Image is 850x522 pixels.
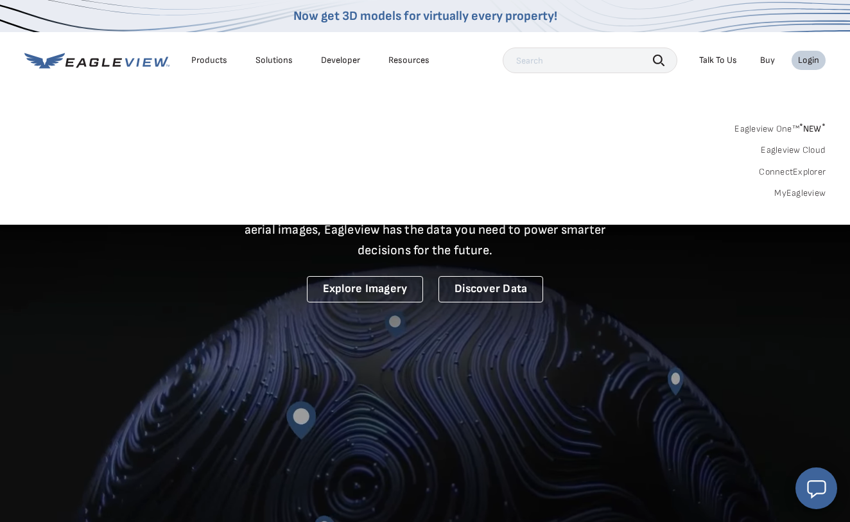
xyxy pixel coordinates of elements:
button: Open chat window [795,467,837,509]
a: MyEagleview [774,187,826,199]
a: Explore Imagery [307,276,424,302]
div: Products [191,55,227,66]
a: Discover Data [438,276,543,302]
a: Eagleview One™*NEW* [734,119,826,134]
a: ConnectExplorer [759,166,826,178]
a: Buy [760,55,775,66]
p: A new era starts here. Built on more than 3.5 billion high-resolution aerial images, Eagleview ha... [229,199,621,261]
div: Resources [388,55,429,66]
a: Now get 3D models for virtually every property! [293,8,557,24]
a: Developer [321,55,360,66]
div: Talk To Us [699,55,737,66]
span: NEW [799,123,826,134]
a: Eagleview Cloud [761,144,826,156]
input: Search [503,48,677,73]
div: Solutions [256,55,293,66]
div: Login [798,55,819,66]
